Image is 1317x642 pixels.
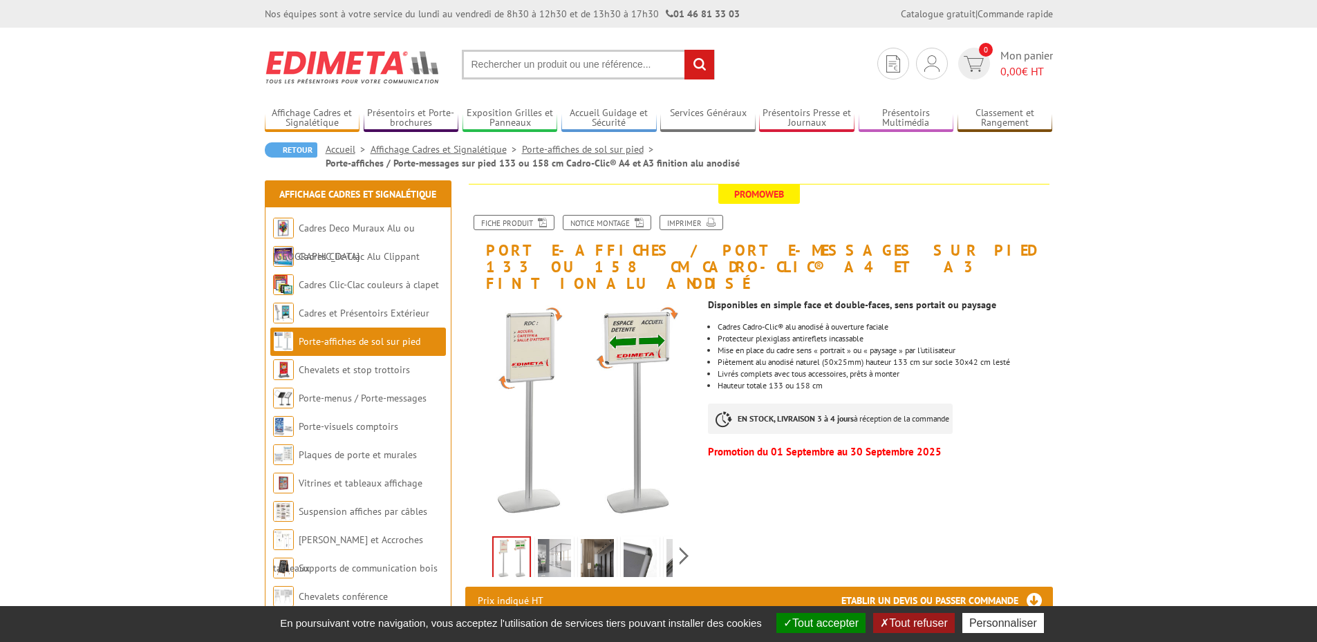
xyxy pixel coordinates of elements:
[299,505,427,518] a: Suspension affiches par câbles
[371,143,522,155] a: Affichage Cadres et Signalétique
[273,331,294,352] img: Porte-affiches de sol sur pied
[273,274,294,295] img: Cadres Clic-Clac couleurs à clapet
[718,358,1052,366] li: Piètement alu anodisé naturel (50x25mm) hauteur 133 cm sur socle 30x42 cm lesté
[273,444,294,465] img: Plaques de porte et murales
[738,413,854,424] strong: EN STOCK, LIVRAISON 3 à 4 jours
[273,359,294,380] img: Chevalets et stop trottoirs
[273,617,769,629] span: En poursuivant votre navigation, vous acceptez l'utilisation de services tiers pouvant installer ...
[273,303,294,323] img: Cadres et Présentoirs Extérieur
[886,55,900,73] img: devis rapide
[279,188,436,200] a: Affichage Cadres et Signalétique
[299,449,417,461] a: Plaques de porte et murales
[273,416,294,437] img: Porte-visuels comptoirs
[978,8,1053,20] a: Commande rapide
[299,250,420,263] a: Cadres Clic-Clac Alu Clippant
[776,613,866,633] button: Tout accepter
[522,143,659,155] a: Porte-affiches de sol sur pied
[708,301,1052,309] div: Disponibles en simple face et double-faces, sens portait ou paysage
[538,539,571,582] img: porte_affiches_sur_pied_214025.jpg
[718,370,1052,378] li: Livrés complets avec tous accessoires, prêts à monter
[299,307,429,319] a: Cadres et Présentoirs Extérieur
[581,539,614,582] img: porte_affiches_sur_pied_214025_2bis.jpg
[678,545,691,567] span: Next
[561,107,657,130] a: Accueil Guidage et Sécurité
[962,613,1044,633] button: Personnaliser (fenêtre modale)
[265,7,740,21] div: Nos équipes sont à votre service du lundi au vendredi de 8h30 à 12h30 et de 13h30 à 17h30
[708,448,1052,456] p: Promotion du 01 Septembre au 30 Septembre 2025
[873,613,954,633] button: Tout refuser
[326,156,740,170] li: Porte-affiches / Porte-messages sur pied 133 ou 158 cm Cadro-Clic® A4 et A3 finition alu anodisé
[718,346,1052,355] li: Mise en place du cadre sens « portrait » ou « paysage » par l’utilisateur
[273,529,294,550] img: Cimaises et Accroches tableaux
[326,143,371,155] a: Accueil
[273,501,294,522] img: Suspension affiches par câbles
[478,587,543,614] p: Prix indiqué HT
[759,107,854,130] a: Présentoirs Presse et Journaux
[901,7,1053,21] div: |
[299,590,388,603] a: Chevalets conférence
[718,334,1052,343] li: Protecteur plexiglass antireflets incassable
[841,587,1053,614] h3: Etablir un devis ou passer commande
[1000,64,1053,79] span: € HT
[955,48,1053,79] a: devis rapide 0 Mon panier 0,00€ HT
[299,335,420,348] a: Porte-affiches de sol sur pied
[273,473,294,493] img: Vitrines et tableaux affichage
[462,50,715,79] input: Rechercher un produit ou une référence...
[1000,48,1053,79] span: Mon panier
[299,477,422,489] a: Vitrines et tableaux affichage
[265,142,317,158] a: Retour
[299,278,439,291] a: Cadres Clic-Clac couleurs à clapet
[718,323,1052,331] li: Cadres Cadro-Clic® alu anodisé à ouverture faciale
[1000,64,1022,78] span: 0,00
[924,55,940,72] img: devis rapide
[958,107,1053,130] a: Classement et Rangement
[964,56,984,72] img: devis rapide
[718,381,1052,390] li: Hauteur totale 133 ou 158 cm
[364,107,459,130] a: Présentoirs et Porte-brochures
[299,420,398,433] a: Porte-visuels comptoirs
[463,107,558,130] a: Exposition Grilles et Panneaux
[979,43,993,57] span: 0
[494,538,530,580] img: porte_affiches_214000_fleche.jpg
[299,562,438,574] a: Supports de communication bois
[901,8,975,20] a: Catalogue gratuit
[624,539,657,582] img: porte-affiches-sol-blackline-cadres-inclines-sur-pied-droit_2140002_1.jpg
[859,107,954,130] a: Présentoirs Multimédia
[465,299,698,532] img: porte_affiches_214000_fleche.jpg
[299,364,410,376] a: Chevalets et stop trottoirs
[273,586,294,607] img: Chevalets conférence
[273,218,294,238] img: Cadres Deco Muraux Alu ou Bois
[660,215,723,230] a: Imprimer
[684,50,714,79] input: rechercher
[265,107,360,130] a: Affichage Cadres et Signalétique
[299,392,427,404] a: Porte-menus / Porte-messages
[666,8,740,20] strong: 01 46 81 33 03
[273,222,415,263] a: Cadres Deco Muraux Alu ou [GEOGRAPHIC_DATA]
[718,185,800,204] span: Promoweb
[660,107,756,130] a: Services Généraux
[273,534,423,574] a: [PERSON_NAME] et Accroches tableaux
[708,404,953,434] p: à réception de la commande
[666,539,700,582] img: 214025n_ouvert.jpg
[563,215,651,230] a: Notice Montage
[474,215,554,230] a: Fiche produit
[265,41,441,93] img: Edimeta
[273,388,294,408] img: Porte-menus / Porte-messages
